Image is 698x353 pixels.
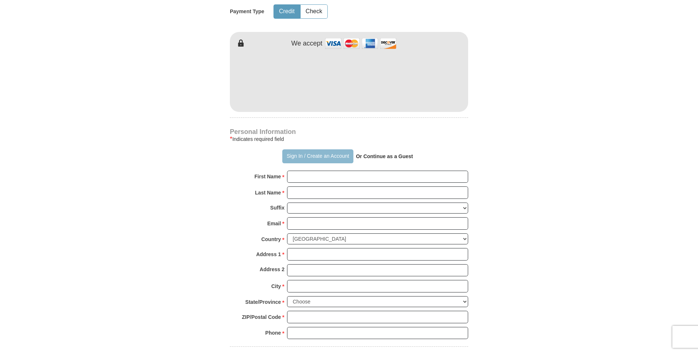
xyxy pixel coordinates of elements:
h5: Payment Type [230,8,264,15]
strong: ZIP/Postal Code [242,312,281,322]
button: Credit [274,5,300,18]
strong: Country [261,234,281,244]
h4: Personal Information [230,129,468,135]
strong: First Name [254,171,281,182]
h4: We accept [291,40,323,48]
strong: Email [267,218,281,229]
strong: City [271,281,281,291]
img: credit cards accepted [324,36,397,51]
strong: Suffix [270,203,284,213]
button: Check [301,5,327,18]
div: Indicates required field [230,135,468,143]
strong: Phone [265,328,281,338]
strong: Or Continue as a Guest [356,153,413,159]
strong: Last Name [255,188,281,198]
button: Sign In / Create an Account [282,149,353,163]
strong: Address 2 [260,264,284,274]
strong: Address 1 [256,249,281,259]
strong: State/Province [245,297,281,307]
